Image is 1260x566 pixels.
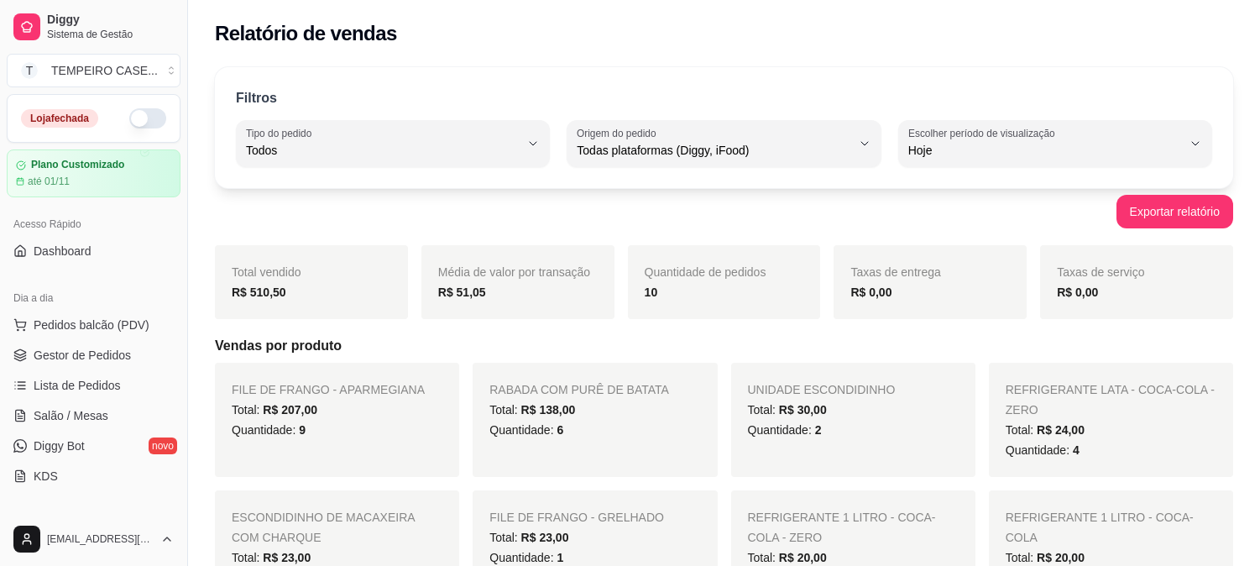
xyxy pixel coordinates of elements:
span: Todas plataformas (Diggy, iFood) [577,142,850,159]
span: R$ 23,00 [521,531,569,544]
strong: R$ 0,00 [850,286,891,299]
span: Média de valor por transação [438,265,590,279]
span: R$ 24,00 [1037,423,1085,437]
span: REFRIGERANTE 1 LITRO - COCA-COLA - ZERO [748,511,936,544]
span: Hoje [908,142,1182,159]
span: R$ 23,00 [263,551,311,564]
button: [EMAIL_ADDRESS][DOMAIN_NAME] [7,519,180,559]
a: DiggySistema de Gestão [7,7,180,47]
div: TEMPEIRO CASE ... [51,62,158,79]
span: Total: [489,403,575,417]
span: REFRIGERANTE LATA - COCA-COLA - ZERO [1006,383,1215,417]
span: Quantidade: [489,551,563,564]
span: Taxas de serviço [1057,265,1144,279]
span: Total: [232,403,317,417]
span: KDS [34,468,58,485]
a: Gestor de Pedidos [7,342,180,369]
strong: R$ 51,05 [438,286,486,299]
button: Escolher período de visualizaçãoHoje [898,120,1212,167]
span: R$ 20,00 [1037,551,1085,564]
span: Pedidos balcão (PDV) [34,317,149,333]
span: Todos [246,142,520,159]
span: R$ 30,00 [779,403,827,417]
span: Gestor de Pedidos [34,347,131,364]
strong: 10 [645,286,658,299]
span: 4 [1073,443,1080,457]
span: Quantidade: [489,423,563,437]
h5: Vendas por produto [215,336,1233,356]
span: Total: [748,551,827,564]
a: Salão / Mesas [7,402,180,429]
label: Tipo do pedido [246,126,317,140]
a: Diggy Botnovo [7,432,180,459]
a: KDS [7,463,180,490]
strong: R$ 510,50 [232,286,286,299]
div: Dia a dia [7,285,180,312]
span: FILE DE FRANGO - APARMEGIANA [232,383,425,396]
h2: Relatório de vendas [215,20,397,47]
span: ESCONDIDINHO DE MACAXEIRA COM CHARQUE [232,511,415,544]
a: Lista de Pedidos [7,372,180,399]
span: Quantidade: [748,423,822,437]
span: Quantidade: [1006,443,1080,457]
span: 6 [557,423,563,437]
span: Total: [1006,551,1085,564]
span: RABADA COM PURÊ DE BATATA [489,383,669,396]
span: Lista de Pedidos [34,377,121,394]
span: R$ 20,00 [779,551,827,564]
span: R$ 207,00 [263,403,317,417]
span: Diggy Bot [34,438,85,454]
div: Acesso Rápido [7,211,180,238]
span: 2 [815,423,822,437]
span: Total vendido [232,265,301,279]
a: Dashboard [7,238,180,265]
button: Pedidos balcão (PDV) [7,312,180,338]
button: Alterar Status [129,108,166,128]
span: Sistema de Gestão [47,28,174,41]
p: Filtros [236,88,277,108]
strong: R$ 0,00 [1057,286,1098,299]
span: Total: [232,551,311,564]
span: Total: [1006,423,1085,437]
span: Total: [489,531,568,544]
label: Escolher período de visualização [908,126,1060,140]
button: Exportar relatório [1116,195,1233,228]
span: Salão / Mesas [34,407,108,424]
span: R$ 138,00 [521,403,576,417]
span: Quantidade de pedidos [645,265,766,279]
article: Plano Customizado [31,159,124,171]
article: até 01/11 [28,175,70,188]
button: Tipo do pedidoTodos [236,120,550,167]
label: Origem do pedido [577,126,661,140]
span: Taxas de entrega [850,265,940,279]
span: 9 [299,423,306,437]
button: Origem do pedidoTodas plataformas (Diggy, iFood) [567,120,881,167]
span: 1 [557,551,563,564]
span: Total: [748,403,827,417]
span: UNIDADE ESCONDIDINHO [748,383,896,396]
span: Diggy [47,13,174,28]
div: Catálogo [7,510,180,537]
div: Loja fechada [21,109,98,128]
span: T [21,62,38,79]
span: Dashboard [34,243,91,259]
a: Plano Customizadoaté 01/11 [7,149,180,197]
span: [EMAIL_ADDRESS][DOMAIN_NAME] [47,532,154,546]
span: Quantidade: [232,423,306,437]
button: Select a team [7,54,180,87]
span: FILE DE FRANGO - GRELHADO [489,511,664,524]
span: REFRIGERANTE 1 LITRO - COCA-COLA [1006,511,1194,544]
